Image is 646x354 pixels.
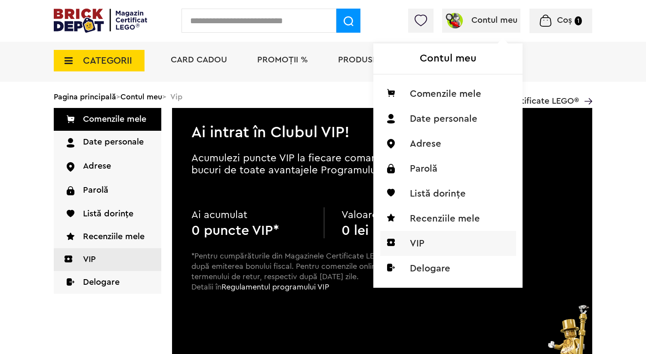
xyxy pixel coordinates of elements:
[341,224,369,237] b: 0 lei
[54,203,161,225] a: Listă dorințe
[221,283,329,291] a: Regulamentul programului VIP
[83,56,132,65] span: CATEGORII
[171,55,227,64] a: Card Cadou
[172,108,592,140] h2: Ai intrat în Clubul VIP!
[557,16,572,25] span: Coș
[446,16,517,25] a: Contul meu
[471,16,517,25] span: Contul meu
[257,55,308,64] a: PROMOȚII %
[338,55,423,64] a: Produse exclusive
[579,86,592,94] a: Magazine Certificate LEGO®
[341,207,457,223] p: Valoare reducere
[191,207,307,223] p: Ai acumulat
[575,16,582,25] small: 1
[191,152,441,176] p: Acumulezi puncte VIP la fiecare comandă și te bucuri de toate avantajele Programului VIP.
[54,225,161,248] a: Recenziile mele
[54,271,161,294] a: Delogare
[467,86,579,105] span: Magazine Certificate LEGO®
[54,108,161,131] a: Comenzile mele
[191,224,279,237] b: 0 puncte VIP*
[54,131,161,155] a: Date personale
[54,248,161,271] a: VIP
[191,251,517,308] p: *Pentru cumpărăturile din Magazinele Certificate LEGO fizice, punctele VIP se alocă imediat după ...
[54,155,161,179] a: Adrese
[54,179,161,203] a: Parolă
